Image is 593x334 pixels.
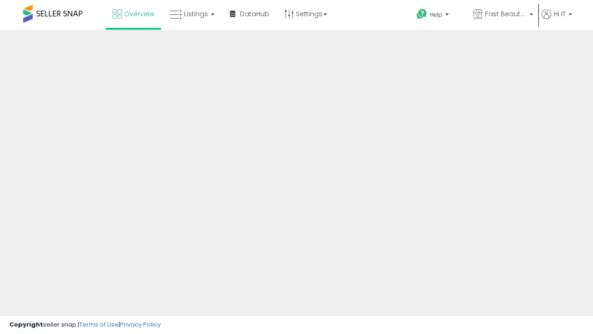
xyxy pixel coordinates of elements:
[184,9,208,19] span: Listings
[240,9,269,19] span: DataHub
[9,320,43,329] strong: Copyright
[430,11,442,19] span: Help
[79,320,119,329] a: Terms of Use
[120,320,161,329] a: Privacy Policy
[409,1,465,30] a: Help
[124,9,154,19] span: Overview
[554,9,566,19] span: Hi IT
[9,321,161,329] div: seller snap | |
[416,8,428,20] i: Get Help
[542,9,572,30] a: Hi IT
[485,9,527,19] span: Fast Beauty ([GEOGRAPHIC_DATA])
